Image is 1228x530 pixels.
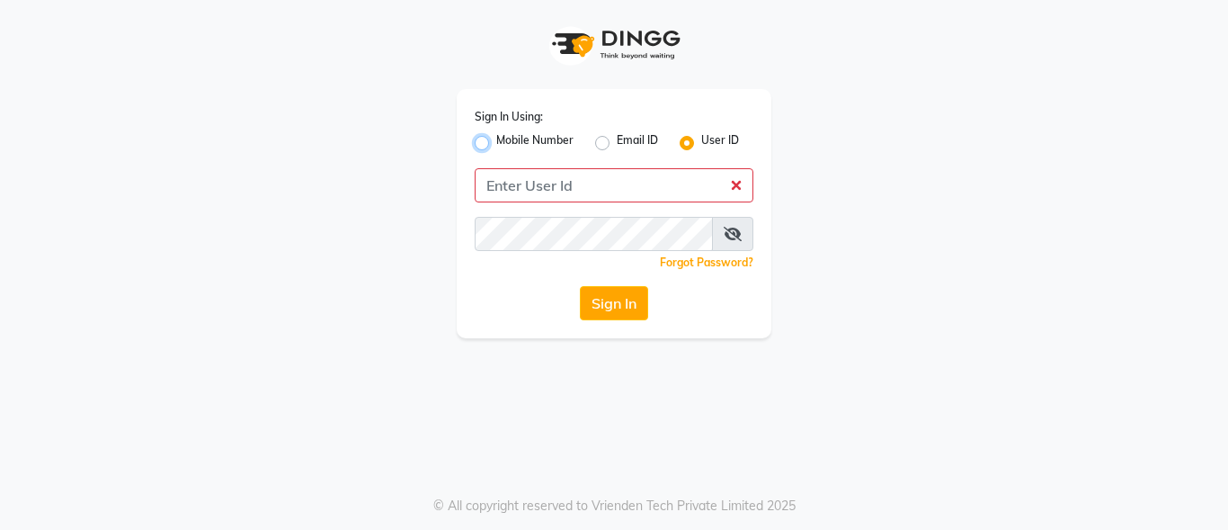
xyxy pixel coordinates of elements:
[475,217,713,251] input: Username
[660,256,753,269] a: Forgot Password?
[496,132,574,154] label: Mobile Number
[580,286,648,320] button: Sign In
[542,18,686,71] img: logo1.svg
[617,132,658,154] label: Email ID
[475,168,753,202] input: Username
[701,132,739,154] label: User ID
[475,109,543,125] label: Sign In Using:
